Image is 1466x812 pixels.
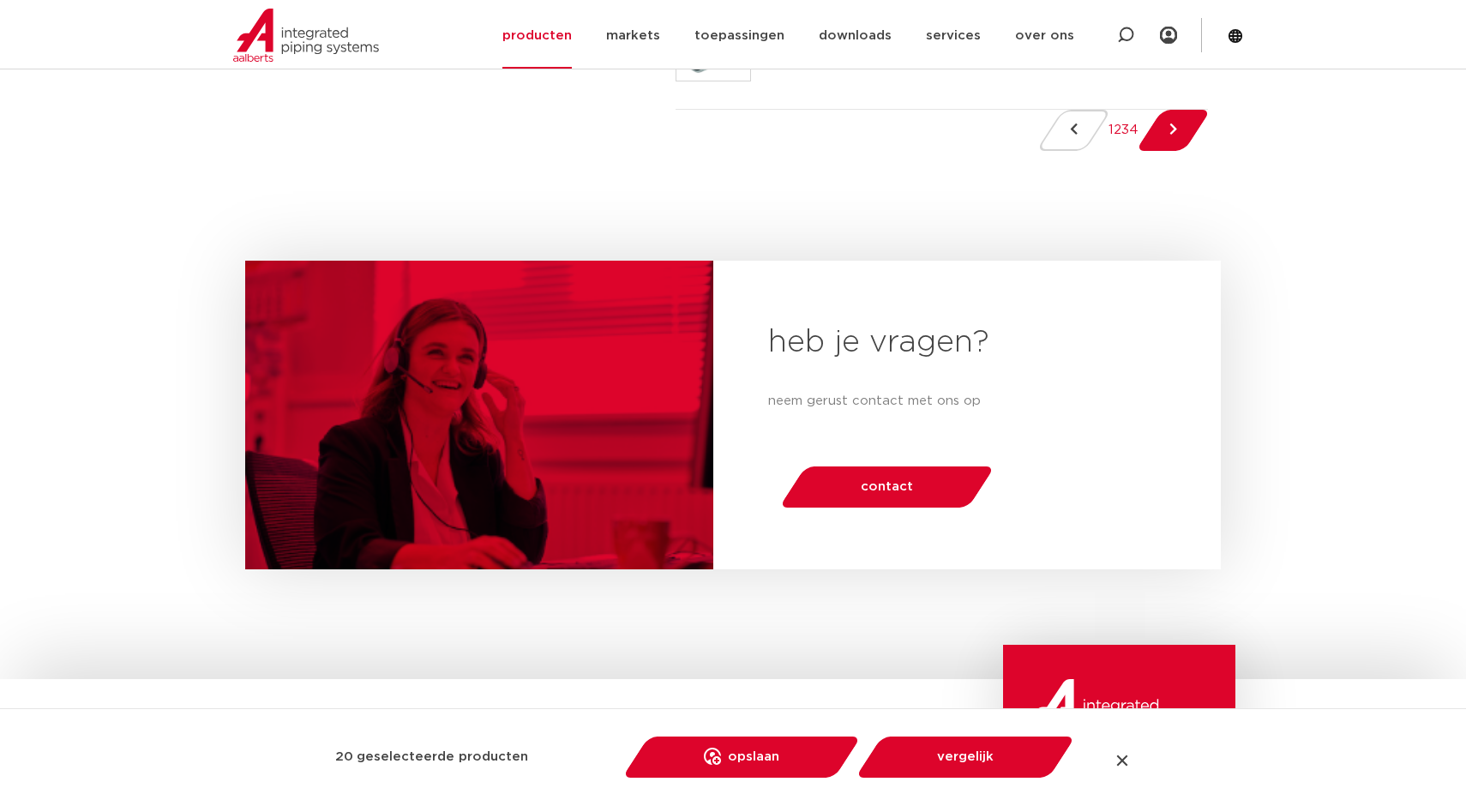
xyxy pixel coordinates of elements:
[768,391,1166,412] p: neem gerust contact met ons op
[357,743,528,771] span: geselecteerde producten
[502,3,572,69] a: producten
[1114,123,1121,136] a: Page 2
[926,3,981,69] a: services
[1015,3,1074,69] a: over ons
[1109,123,1114,136] a: Page 1
[1121,123,1129,136] a: Page 3
[502,3,1074,69] nav: Menu
[1129,123,1139,136] a: Page 4
[819,3,892,69] a: downloads
[606,3,660,69] a: markets
[768,322,1166,364] h2: heb je vragen?
[694,3,784,69] a: toepassingen
[792,466,982,508] a: contact
[335,743,353,771] span: 20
